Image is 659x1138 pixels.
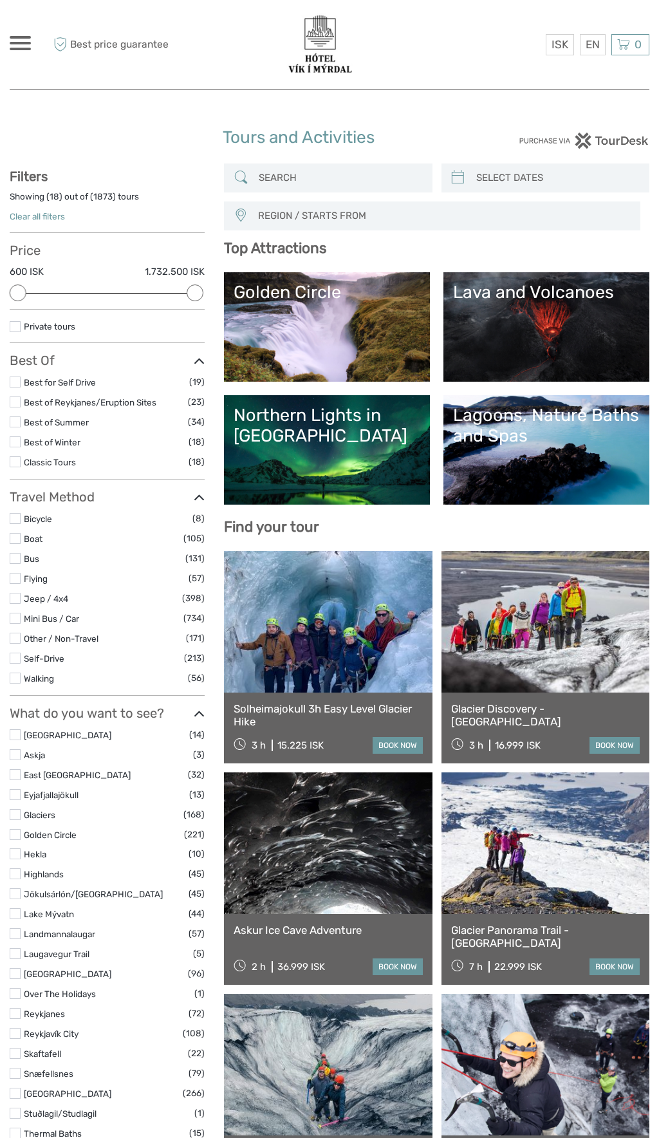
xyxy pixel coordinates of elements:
[24,1088,111,1099] a: [GEOGRAPHIC_DATA]
[193,747,205,762] span: (3)
[24,929,95,939] a: Landmannalaugar
[24,969,111,979] a: [GEOGRAPHIC_DATA]
[469,961,483,973] span: 7 h
[182,591,205,606] span: (398)
[224,239,326,257] b: Top Attractions
[24,1068,73,1079] a: Snæfellsnes
[451,702,640,729] a: Glacier Discovery - [GEOGRAPHIC_DATA]
[193,946,205,961] span: (5)
[186,631,205,646] span: (171)
[24,514,52,524] a: Bicycle
[234,924,422,937] a: Askur Ice Cave Adventure
[633,38,644,51] span: 0
[24,574,48,584] a: Flying
[24,869,64,879] a: Highlands
[10,243,205,258] h3: Price
[183,807,205,822] span: (168)
[188,395,205,409] span: (23)
[50,191,59,203] label: 18
[589,737,640,754] a: book now
[223,127,436,148] h1: Tours and Activities
[494,961,542,973] div: 22.999 ISK
[453,405,640,447] div: Lagoons, Nature Baths and Spas
[252,740,266,751] span: 3 h
[24,673,54,684] a: Walking
[453,282,640,372] a: Lava and Volcanoes
[189,727,205,742] span: (14)
[93,191,113,203] label: 1873
[234,282,420,303] div: Golden Circle
[189,375,205,389] span: (19)
[24,1049,61,1059] a: Skaftafell
[189,1006,205,1021] span: (72)
[24,909,74,919] a: Lake Mývatn
[24,730,111,740] a: [GEOGRAPHIC_DATA]
[10,211,65,221] a: Clear all filters
[24,830,77,840] a: Golden Circle
[188,767,205,782] span: (32)
[194,1106,205,1121] span: (1)
[24,849,46,859] a: Hekla
[24,397,156,407] a: Best of Reykjanes/Eruption Sites
[24,1108,97,1119] a: Stuðlagil/Studlagil
[183,531,205,546] span: (105)
[471,167,643,189] input: SELECT DATES
[188,415,205,429] span: (34)
[24,457,76,467] a: Classic Tours
[189,906,205,921] span: (44)
[189,787,205,802] span: (13)
[24,790,79,800] a: Eyjafjallajökull
[519,133,649,149] img: PurchaseViaTourDesk.png
[284,13,357,77] img: 3623-377c0aa7-b839-403d-a762-68de84ed66d4_logo_big.png
[24,593,68,604] a: Jeep / 4x4
[10,191,205,210] div: Showing ( ) out of ( ) tours
[189,454,205,469] span: (18)
[234,702,422,729] a: Solheimajokull 3h Easy Level Glacier Hike
[24,1009,65,1019] a: Reykjanes
[24,417,89,427] a: Best of Summer
[24,534,42,544] a: Boat
[188,966,205,981] span: (96)
[24,949,89,959] a: Laugavegur Trail
[145,265,205,279] label: 1.732.500 ISK
[24,437,80,447] a: Best of Winter
[24,770,131,780] a: East [GEOGRAPHIC_DATA]
[373,958,423,975] a: book now
[451,924,640,950] a: Glacier Panorama Trail - [GEOGRAPHIC_DATA]
[189,886,205,901] span: (45)
[24,321,75,331] a: Private tours
[24,1029,79,1039] a: Reykjavík City
[24,653,64,664] a: Self-Drive
[252,205,634,227] button: REGION / STARTS FROM
[183,1026,205,1041] span: (108)
[10,489,205,505] h3: Travel Method
[188,671,205,686] span: (56)
[234,405,420,495] a: Northern Lights in [GEOGRAPHIC_DATA]
[50,34,170,55] span: Best price guarantee
[10,353,205,368] h3: Best Of
[453,282,640,303] div: Lava and Volcanoes
[10,169,48,184] strong: Filters
[189,926,205,941] span: (57)
[24,377,96,387] a: Best for Self Drive
[24,810,55,820] a: Glaciers
[184,827,205,842] span: (221)
[234,282,420,372] a: Golden Circle
[224,518,319,536] b: Find your tour
[189,846,205,861] span: (10)
[24,613,79,624] a: Mini Bus / Car
[277,961,325,973] div: 36.999 ISK
[183,611,205,626] span: (734)
[373,737,423,754] a: book now
[183,1086,205,1101] span: (266)
[254,167,425,189] input: SEARCH
[469,740,483,751] span: 3 h
[589,958,640,975] a: book now
[189,1066,205,1081] span: (79)
[252,961,266,973] span: 2 h
[552,38,568,51] span: ISK
[189,866,205,881] span: (45)
[185,551,205,566] span: (131)
[24,889,163,899] a: Jökulsárlón/[GEOGRAPHIC_DATA]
